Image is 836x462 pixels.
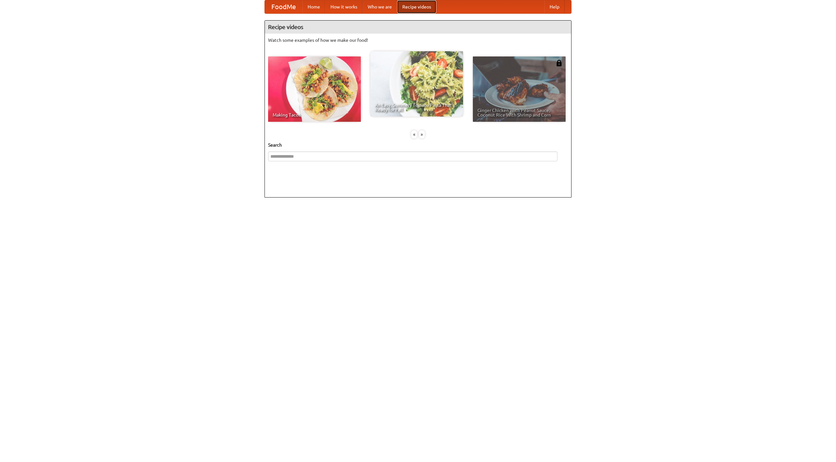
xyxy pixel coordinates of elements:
a: FoodMe [265,0,302,13]
span: An Easy, Summery Tomato Pasta That's Ready for Fall [375,103,458,112]
div: » [419,130,425,138]
h5: Search [268,142,568,148]
a: Home [302,0,325,13]
a: Making Tacos [268,56,361,122]
a: Help [544,0,565,13]
p: Watch some examples of how we make our food! [268,37,568,43]
a: Who we are [362,0,397,13]
h4: Recipe videos [265,21,571,34]
a: How it works [325,0,362,13]
span: Making Tacos [273,113,356,117]
img: 483408.png [556,60,562,66]
a: An Easy, Summery Tomato Pasta That's Ready for Fall [370,51,463,117]
a: Recipe videos [397,0,436,13]
div: « [411,130,417,138]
